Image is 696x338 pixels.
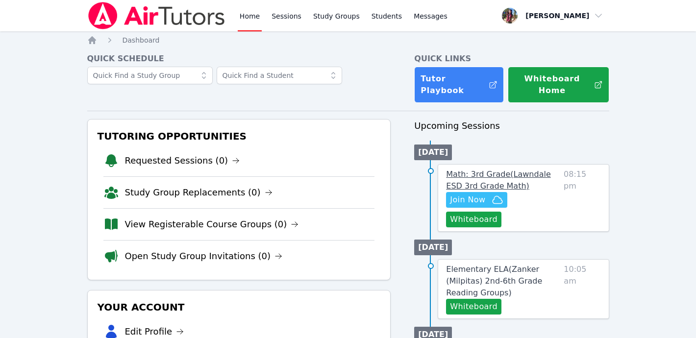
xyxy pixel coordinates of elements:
[87,67,213,84] input: Quick Find a Study Group
[96,127,383,145] h3: Tutoring Opportunities
[446,299,501,314] button: Whiteboard
[414,11,447,21] span: Messages
[414,67,504,103] a: Tutor Playbook
[123,35,160,45] a: Dashboard
[87,35,609,45] nav: Breadcrumb
[87,53,391,65] h4: Quick Schedule
[446,212,501,227] button: Whiteboard
[508,67,609,103] button: Whiteboard Home
[96,298,383,316] h3: Your Account
[123,36,160,44] span: Dashboard
[414,53,609,65] h4: Quick Links
[414,119,609,133] h3: Upcoming Sessions
[446,264,560,299] a: Elementary ELA(Zanker (Milpitas) 2nd-6th Grade Reading Groups)
[125,217,299,231] a: View Registerable Course Groups (0)
[87,2,226,29] img: Air Tutors
[414,240,452,255] li: [DATE]
[446,169,550,191] span: Math: 3rd Grade ( Lawndale ESD 3rd Grade Math )
[446,265,542,297] span: Elementary ELA ( Zanker (Milpitas) 2nd-6th Grade Reading Groups )
[450,194,485,206] span: Join Now
[564,169,600,227] span: 08:15 pm
[414,145,452,160] li: [DATE]
[125,186,273,199] a: Study Group Replacements (0)
[125,154,240,168] a: Requested Sessions (0)
[446,169,560,192] a: Math: 3rd Grade(Lawndale ESD 3rd Grade Math)
[125,249,283,263] a: Open Study Group Invitations (0)
[564,264,600,314] span: 10:05 am
[217,67,342,84] input: Quick Find a Student
[446,192,507,208] button: Join Now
